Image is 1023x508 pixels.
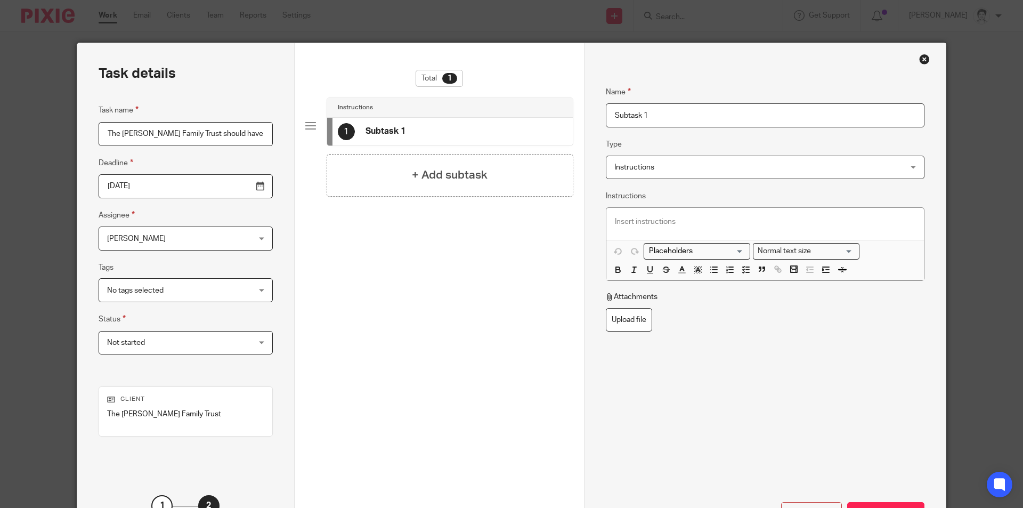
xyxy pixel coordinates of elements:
[645,246,744,257] input: Search for option
[644,243,750,260] div: Search for option
[606,191,646,201] label: Instructions
[99,313,126,325] label: Status
[99,174,273,198] input: Pick a date
[99,122,273,146] input: Task name
[107,339,145,346] span: Not started
[99,104,139,116] label: Task name
[107,235,166,243] span: [PERSON_NAME]
[919,54,930,64] div: Close this dialog window
[644,243,750,260] div: Placeholders
[753,243,859,260] div: Search for option
[442,73,457,84] div: 1
[99,157,133,169] label: Deadline
[99,262,113,273] label: Tags
[815,246,853,257] input: Search for option
[606,86,631,98] label: Name
[99,209,135,221] label: Assignee
[606,139,622,150] label: Type
[412,167,488,183] h4: + Add subtask
[606,292,657,302] p: Attachments
[614,164,654,171] span: Instructions
[338,123,355,140] div: 1
[416,70,463,87] div: Total
[753,243,859,260] div: Text styles
[366,126,405,137] h4: Subtask 1
[756,246,814,257] span: Normal text size
[107,409,264,420] p: The [PERSON_NAME] Family Trust
[107,287,164,294] span: No tags selected
[606,308,652,332] label: Upload file
[107,395,264,404] p: Client
[338,103,373,112] h4: Instructions
[99,64,176,83] h2: Task details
